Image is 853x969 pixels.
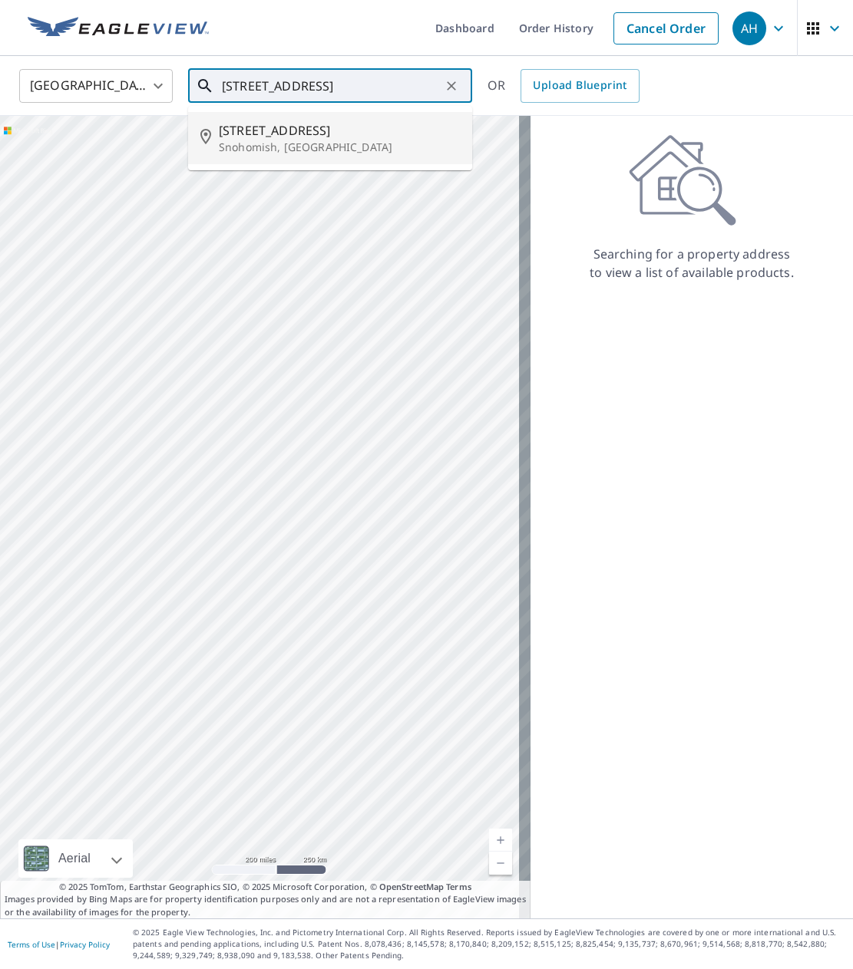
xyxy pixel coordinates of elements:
img: EV Logo [28,17,209,40]
span: [STREET_ADDRESS] [219,121,460,140]
p: © 2025 Eagle View Technologies, Inc. and Pictometry International Corp. All Rights Reserved. Repo... [133,927,845,961]
a: Privacy Policy [60,939,110,950]
span: Upload Blueprint [533,76,627,95]
a: Current Level 5, Zoom In [489,829,512,852]
p: | [8,940,110,949]
div: Aerial [18,839,133,878]
span: © 2025 TomTom, Earthstar Geographics SIO, © 2025 Microsoft Corporation, © [59,881,471,894]
button: Clear [441,75,462,97]
a: Current Level 5, Zoom Out [489,852,512,875]
div: Aerial [54,839,95,878]
a: Terms of Use [8,939,55,950]
a: Upload Blueprint [521,69,639,103]
div: OR [488,69,640,103]
div: [GEOGRAPHIC_DATA] [19,64,173,107]
input: Search by address or latitude-longitude [222,64,441,107]
a: OpenStreetMap [379,881,444,892]
p: Snohomish, [GEOGRAPHIC_DATA] [219,140,460,155]
a: Cancel Order [613,12,719,44]
div: AH [732,12,766,45]
a: Terms [446,881,471,892]
p: Searching for a property address to view a list of available products. [589,245,795,282]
